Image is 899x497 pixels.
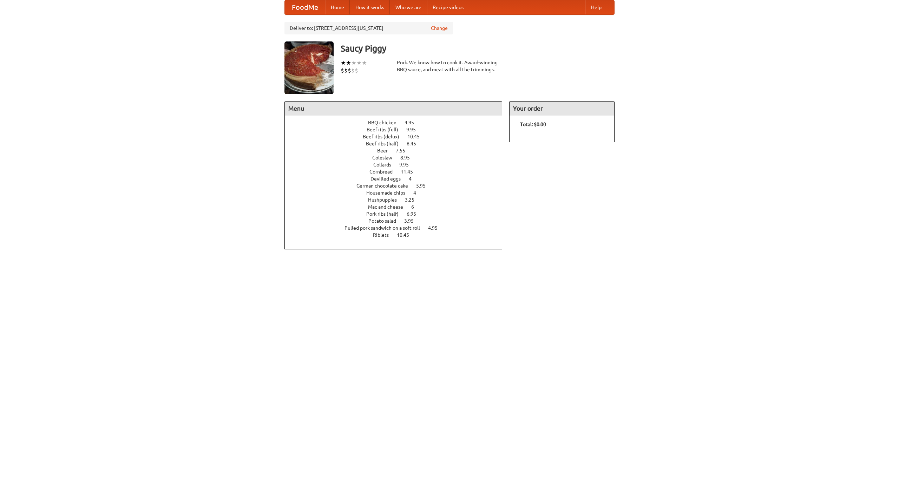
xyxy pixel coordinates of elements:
li: ★ [346,59,351,67]
a: Beef ribs (delux) 10.45 [363,134,433,139]
span: Potato salad [368,218,403,224]
span: 9.95 [406,127,423,132]
li: $ [344,67,348,74]
span: Devilled eggs [370,176,408,182]
span: Beef ribs (full) [367,127,405,132]
span: Coleslaw [372,155,399,161]
img: angular.jpg [284,41,334,94]
span: 3.95 [404,218,421,224]
li: ★ [341,59,346,67]
h3: Saucy Piggy [341,41,615,55]
span: 8.95 [400,155,417,161]
span: Housemade chips [366,190,412,196]
div: Pork. We know how to cook it. Award-winning BBQ sauce, and meat with all the trimmings. [397,59,502,73]
a: Devilled eggs 4 [370,176,425,182]
span: Mac and cheese [368,204,410,210]
li: ★ [362,59,367,67]
span: 10.45 [407,134,427,139]
li: $ [348,67,351,74]
span: 3.25 [405,197,421,203]
a: Collards 9.95 [373,162,422,168]
a: Who we are [390,0,427,14]
h4: Menu [285,102,502,116]
a: Home [325,0,350,14]
a: Beer 7.55 [377,148,418,153]
span: 11.45 [401,169,420,175]
a: Pork ribs (half) 6.95 [366,211,429,217]
span: Beef ribs (half) [366,141,406,146]
span: 6.45 [407,141,423,146]
div: Deliver to: [STREET_ADDRESS][US_STATE] [284,22,453,34]
a: Pulled pork sandwich on a soft roll 4.95 [344,225,451,231]
span: 6.95 [407,211,423,217]
a: Recipe videos [427,0,469,14]
span: Pulled pork sandwich on a soft roll [344,225,427,231]
li: ★ [356,59,362,67]
a: Riblets 10.45 [373,232,422,238]
span: 5.95 [416,183,433,189]
li: $ [355,67,358,74]
a: FoodMe [285,0,325,14]
span: 6 [411,204,421,210]
span: German chocolate cake [356,183,415,189]
b: Total: $0.00 [520,122,546,127]
a: Coleslaw 8.95 [372,155,423,161]
span: Hushpuppies [368,197,404,203]
a: Potato salad 3.95 [368,218,427,224]
span: 10.45 [397,232,416,238]
a: Housemade chips 4 [366,190,429,196]
a: Help [585,0,607,14]
a: Mac and cheese 6 [368,204,427,210]
span: 7.55 [396,148,412,153]
span: Beer [377,148,395,153]
a: Change [431,25,448,32]
span: Cornbread [369,169,400,175]
a: German chocolate cake 5.95 [356,183,439,189]
li: $ [351,67,355,74]
a: BBQ chicken 4.95 [368,120,427,125]
span: Beef ribs (delux) [363,134,406,139]
span: BBQ chicken [368,120,403,125]
span: 4.95 [428,225,445,231]
span: 9.95 [399,162,416,168]
span: 4 [413,190,423,196]
a: How it works [350,0,390,14]
span: Pork ribs (half) [366,211,406,217]
span: 4 [409,176,419,182]
a: Beef ribs (full) 9.95 [367,127,429,132]
a: Cornbread 11.45 [369,169,426,175]
li: ★ [351,59,356,67]
li: $ [341,67,344,74]
span: Riblets [373,232,396,238]
h4: Your order [510,102,614,116]
a: Hushpuppies 3.25 [368,197,427,203]
span: Collards [373,162,398,168]
a: Beef ribs (half) 6.45 [366,141,429,146]
span: 4.95 [405,120,421,125]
